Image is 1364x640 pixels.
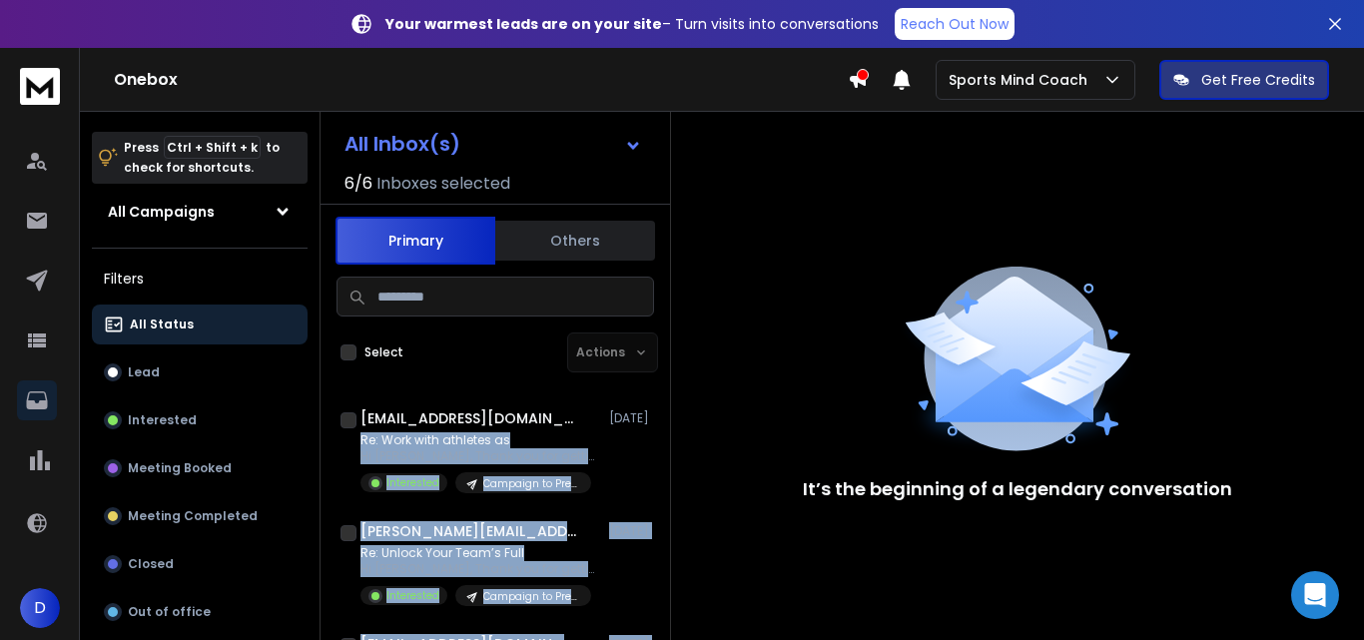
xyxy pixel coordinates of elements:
button: Out of office [92,592,308,632]
p: Campaign to Previous Prospects [483,589,579,604]
h1: [PERSON_NAME][EMAIL_ADDRESS][DOMAIN_NAME] [360,521,580,541]
span: 6 / 6 [344,172,372,196]
button: Meeting Completed [92,496,308,536]
p: Re: Work with athletes as [360,432,600,448]
p: Lead [128,364,160,380]
button: Closed [92,544,308,584]
p: Meeting Completed [128,508,258,524]
div: Open Intercom Messenger [1291,571,1339,619]
p: Interested [128,412,197,428]
label: Select [364,344,403,360]
button: All Campaigns [92,192,308,232]
p: Reach Out Now [901,14,1009,34]
strong: Your warmest leads are on your site [385,14,662,34]
p: All Status [130,317,194,332]
a: Reach Out Now [895,8,1015,40]
p: Re: Unlock Your Team’s Full [360,545,600,561]
p: Sports Mind Coach [949,70,1095,90]
button: Others [495,219,655,263]
button: Interested [92,400,308,440]
p: Interested [386,475,439,490]
p: Hi [PERSON_NAME], Thank you for getting [360,561,600,577]
p: Hi [PERSON_NAME], Thank you for getting [360,448,600,464]
button: D [20,588,60,628]
p: Campaign to Previous Prospects(Employee's) [483,476,579,491]
span: Ctrl + Shift + k [164,136,261,159]
p: Meeting Booked [128,460,232,476]
p: Interested [386,588,439,603]
button: Lead [92,352,308,392]
h3: Filters [92,265,308,293]
p: Press to check for shortcuts. [124,138,280,178]
p: Closed [128,556,174,572]
h1: All Inbox(s) [344,134,460,154]
h1: All Campaigns [108,202,215,222]
button: All Status [92,305,308,344]
button: Primary [336,217,495,265]
h1: Onebox [114,68,848,92]
p: – Turn visits into conversations [385,14,879,34]
button: Meeting Booked [92,448,308,488]
button: All Inbox(s) [329,124,658,164]
p: [DATE] [609,523,654,539]
p: Out of office [128,604,211,620]
h3: Inboxes selected [376,172,510,196]
h1: [EMAIL_ADDRESS][DOMAIN_NAME] [360,408,580,428]
p: Get Free Credits [1201,70,1315,90]
p: [DATE] [609,410,654,426]
button: Get Free Credits [1159,60,1329,100]
img: logo [20,68,60,105]
p: It’s the beginning of a legendary conversation [803,475,1232,503]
